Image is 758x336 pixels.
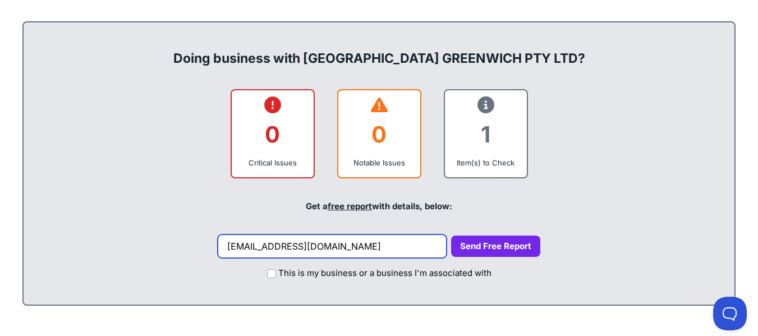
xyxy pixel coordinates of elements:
div: Item(s) to Check [454,157,518,168]
div: 0 [241,112,305,157]
span: Get a with details, below: [306,201,452,211]
label: This is my business or a business I'm associated with [278,267,491,280]
div: Notable Issues [347,157,411,168]
div: Doing business with [GEOGRAPHIC_DATA] GREENWICH PTY LTD? [35,31,723,67]
div: Critical Issues [241,157,305,168]
div: 1 [454,112,518,157]
button: Send Free Report [451,236,540,257]
a: free report [328,201,372,211]
iframe: Toggle Customer Support [713,297,747,330]
div: 0 [347,112,411,157]
input: Your email address [218,234,447,258]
